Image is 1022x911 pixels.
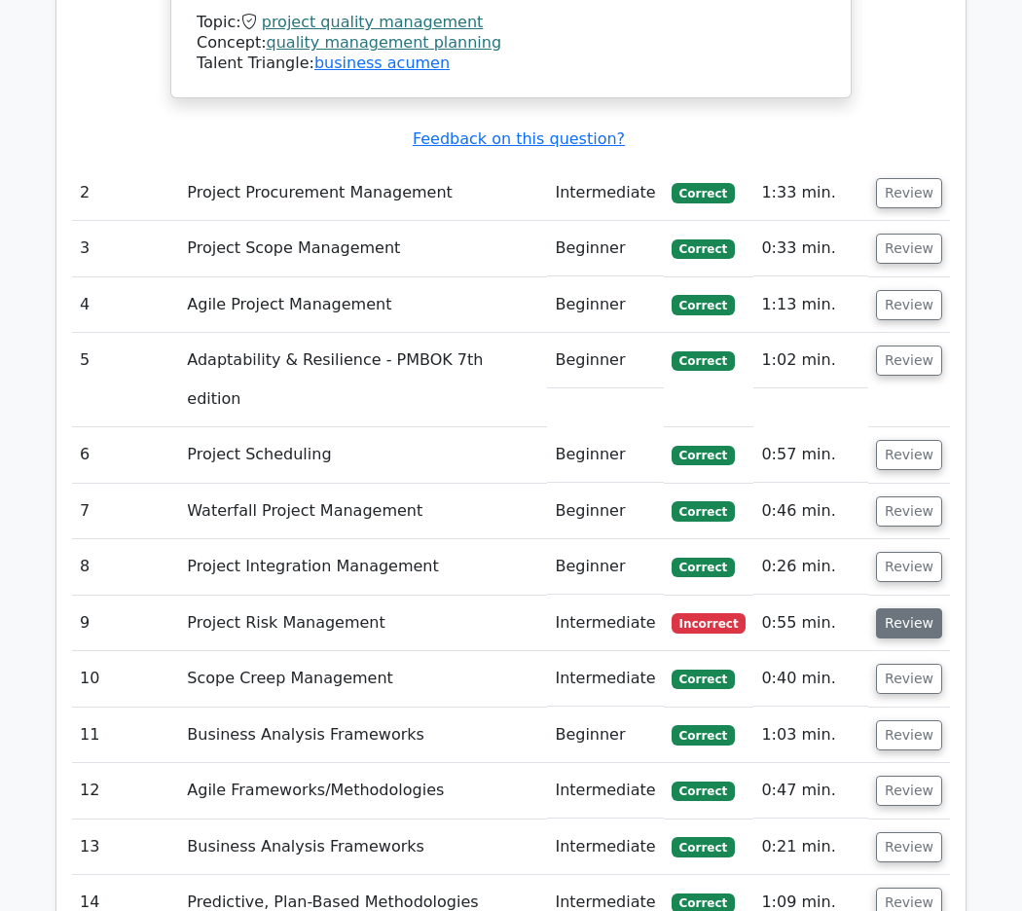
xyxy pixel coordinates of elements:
td: Project Scheduling [179,427,547,483]
td: 3 [72,221,179,276]
td: Beginner [547,333,663,388]
span: Correct [672,837,735,856]
td: 0:57 min. [753,427,868,483]
td: 13 [72,820,179,875]
td: Waterfall Project Management [179,484,547,539]
a: Feedback on this question? [413,129,625,148]
div: Topic: [197,13,825,33]
td: Agile Frameworks/Methodologies [179,763,547,819]
td: 4 [72,277,179,333]
td: Scope Creep Management [179,651,547,707]
td: 6 [72,427,179,483]
td: 0:47 min. [753,763,868,819]
td: Adaptability & Resilience - PMBOK 7th edition [179,333,547,427]
td: 0:21 min. [753,820,868,875]
td: 7 [72,484,179,539]
span: Correct [672,295,735,314]
span: Correct [672,558,735,577]
button: Review [876,664,942,694]
td: Intermediate [547,651,663,707]
button: Review [876,496,942,527]
div: Talent Triangle: [197,13,825,73]
td: Beginner [547,484,663,539]
td: Project Risk Management [179,596,547,651]
td: Business Analysis Frameworks [179,820,547,875]
button: Review [876,346,942,376]
td: 0:55 min. [753,596,868,651]
button: Review [876,720,942,750]
span: Correct [672,501,735,521]
td: 1:02 min. [753,333,868,388]
td: Beginner [547,427,663,483]
td: Business Analysis Frameworks [179,708,547,763]
button: Review [876,552,942,582]
button: Review [876,234,942,264]
span: Correct [672,782,735,801]
span: Incorrect [672,613,747,633]
td: Beginner [547,277,663,333]
td: 1:33 min. [753,165,868,221]
span: Correct [672,239,735,259]
td: 5 [72,333,179,427]
td: Project Integration Management [179,539,547,595]
td: 11 [72,708,179,763]
td: 8 [72,539,179,595]
td: 0:46 min. [753,484,868,539]
td: 1:13 min. [753,277,868,333]
button: Review [876,608,942,638]
td: Project Procurement Management [179,165,547,221]
span: Correct [672,670,735,689]
td: Intermediate [547,596,663,651]
a: quality management planning [267,33,502,52]
div: Concept: [197,33,825,54]
td: Beginner [547,221,663,276]
td: 0:33 min. [753,221,868,276]
td: 1:03 min. [753,708,868,763]
span: Correct [672,725,735,745]
td: Intermediate [547,763,663,819]
button: Review [876,832,942,862]
a: business acumen [314,54,450,72]
button: Review [876,776,942,806]
td: 9 [72,596,179,651]
td: 10 [72,651,179,707]
td: 0:26 min. [753,539,868,595]
td: Project Scope Management [179,221,547,276]
td: Beginner [547,708,663,763]
span: Correct [672,183,735,202]
span: Correct [672,351,735,371]
td: 2 [72,165,179,221]
span: Correct [672,446,735,465]
td: 12 [72,763,179,819]
td: Agile Project Management [179,277,547,333]
button: Review [876,440,942,470]
button: Review [876,290,942,320]
td: Intermediate [547,165,663,221]
td: Beginner [547,539,663,595]
td: 0:40 min. [753,651,868,707]
a: project quality management [262,13,484,31]
button: Review [876,178,942,208]
td: Intermediate [547,820,663,875]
